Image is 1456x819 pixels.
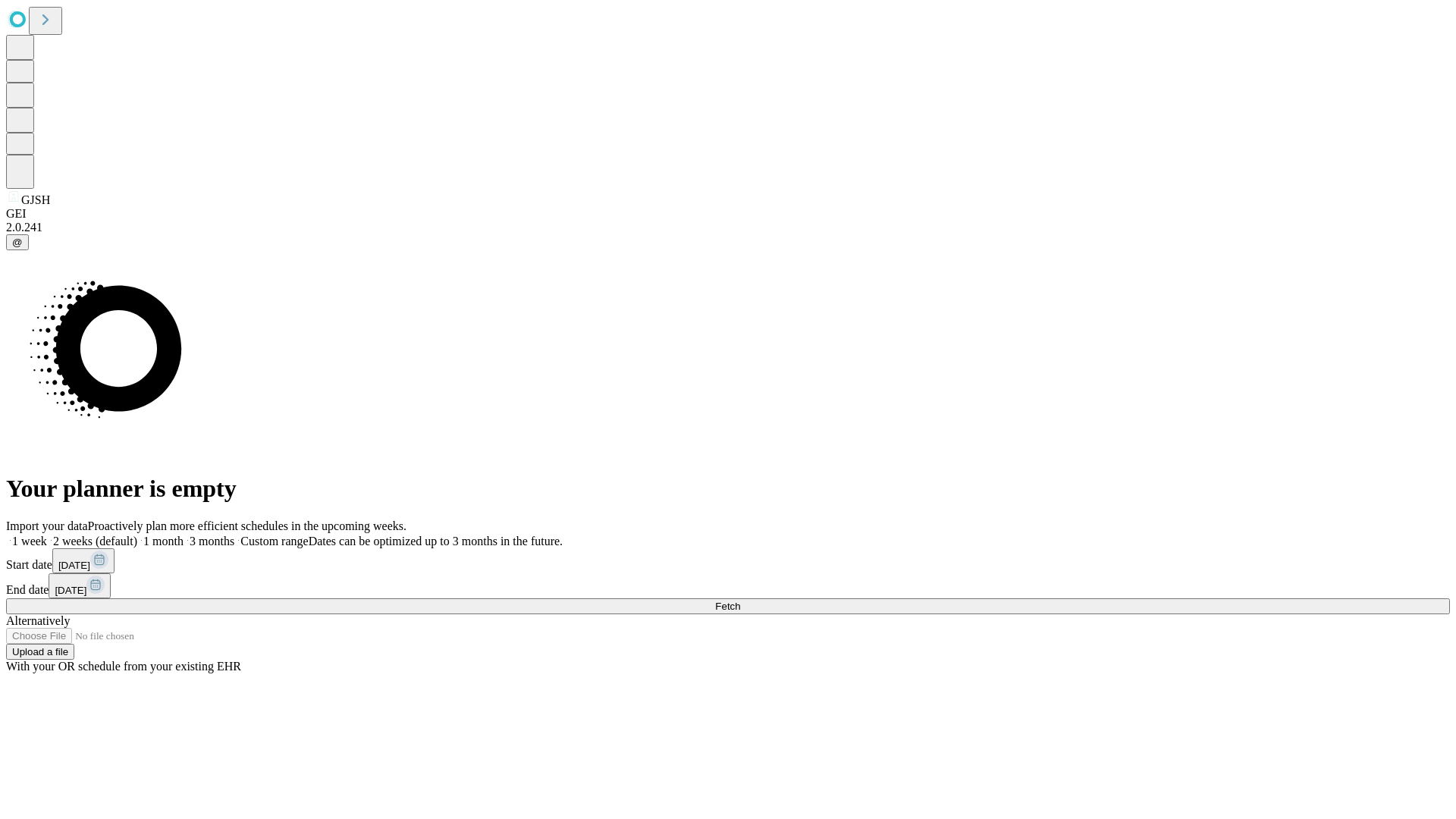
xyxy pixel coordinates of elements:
div: End date [6,573,1450,598]
span: 2 weeks (default) [53,535,137,548]
button: @ [6,234,29,250]
div: GEI [6,207,1450,221]
span: Dates can be optimized up to 3 months in the future. [309,535,563,548]
span: 1 month [143,535,184,548]
span: [DATE] [58,560,90,571]
div: 2.0.241 [6,221,1450,234]
span: Import your data [6,519,88,532]
span: Alternatively [6,614,70,627]
span: 3 months [190,535,234,548]
span: [DATE] [55,585,86,596]
span: Custom range [240,535,308,548]
button: Upload a file [6,644,74,660]
div: Start date [6,548,1450,573]
span: Fetch [715,601,740,612]
span: Proactively plan more efficient schedules in the upcoming weeks. [88,519,406,532]
span: 1 week [12,535,47,548]
span: @ [12,237,23,248]
button: Fetch [6,598,1450,614]
h1: Your planner is empty [6,475,1450,503]
button: [DATE] [52,548,115,573]
button: [DATE] [49,573,111,598]
span: With your OR schedule from your existing EHR [6,660,241,673]
span: GJSH [21,193,50,206]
